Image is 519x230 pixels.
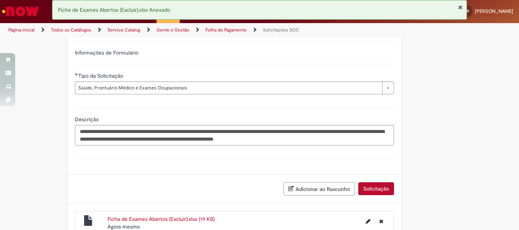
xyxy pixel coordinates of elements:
[361,215,375,227] button: Editar nome de arquivo Ficha de Exames Abertos (Excluir).xlsx
[475,8,513,14] span: [PERSON_NAME]
[6,23,340,37] ul: Trilhas de página
[8,27,35,33] a: Página inicial
[78,72,125,79] span: Tipo da Solicitação
[108,223,140,230] time: 31/08/2025 00:31:07
[108,27,140,33] a: Service Catalog
[108,223,140,230] span: Agora mesmo
[263,27,299,33] a: Solicitações SOC
[108,216,215,222] a: Ficha de Exames Abertos (Excluir).xlsx (19 KB)
[375,215,388,227] button: Excluir Ficha de Exames Abertos (Excluir).xlsx
[206,27,247,33] a: Folha de Pagamento
[283,182,355,196] button: Adicionar ao Rascunho
[75,49,138,56] label: Informações de Formulário
[78,82,378,94] span: Saúde, Prontuário Médico e Exames Ocupacionais
[75,73,78,76] span: Obrigatório Preenchido
[58,6,170,13] span: Ficha de Exames Abertos (Excluir).xlsx Anexado
[157,27,189,33] a: Gente e Gestão
[75,116,100,123] span: Descrição
[358,182,394,195] button: Solicitação
[51,27,91,33] a: Todos os Catálogos
[1,4,40,19] img: ServiceNow
[75,125,394,146] textarea: Descrição
[458,4,463,10] button: Fechar Notificação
